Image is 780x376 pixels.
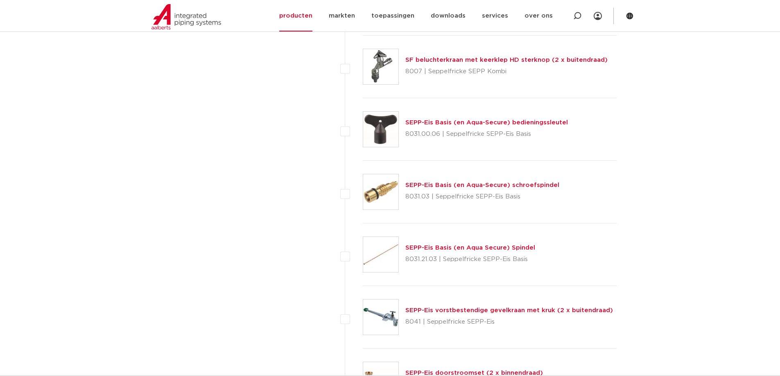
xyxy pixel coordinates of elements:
p: 8041 | Seppelfricke SEPP-Eis [405,315,613,329]
img: Thumbnail for SF beluchterkraan met keerklep HD sterknop (2 x buitendraad) [363,49,398,84]
img: Thumbnail for SEPP-Eis Basis (en Aqua Secure) Spindel [363,237,398,272]
p: 8007 | Seppelfricke SEPP Kombi [405,65,608,78]
img: Thumbnail for SEPP-Eis Basis (en Aqua-Secure) schroefspindel [363,174,398,209]
p: 8031.03 | Seppelfricke SEPP-Eis Basis [405,190,559,203]
a: SEPP-Eis Basis (en Aqua-Secure) bedieningssleutel [405,119,568,126]
a: SEPP-Eis Basis (en Aqua Secure) Spindel [405,245,535,251]
a: SEPP-Eis Basis (en Aqua-Secure) schroefspindel [405,182,559,188]
img: Thumbnail for SEPP-Eis Basis (en Aqua-Secure) bedieningssleutel [363,112,398,147]
img: Thumbnail for SEPP-Eis vorstbestendige gevelkraan met kruk (2 x buitendraad) [363,299,398,335]
a: SF beluchterkraan met keerklep HD sterknop (2 x buitendraad) [405,57,608,63]
a: SEPP-Eis doorstroomset (2 x binnendraad) [405,370,543,376]
p: 8031.00.06 | Seppelfricke SEPP-Eis Basis [405,128,568,141]
p: 8031.21.03 | Seppelfricke SEPP-Eis Basis [405,253,535,266]
a: SEPP-Eis vorstbestendige gevelkraan met kruk (2 x buitendraad) [405,307,613,313]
